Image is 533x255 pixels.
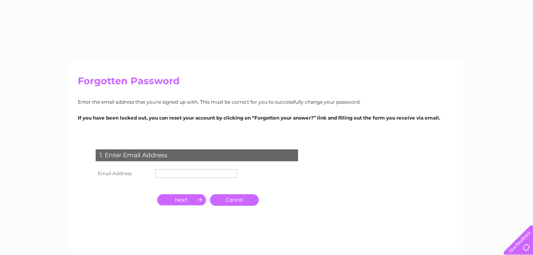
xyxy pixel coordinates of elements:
[210,194,259,206] a: Cancel
[78,98,456,106] p: Enter the email address that you're signed up with. This must be correct for you to successfully ...
[96,149,298,161] div: 1. Enter Email Address
[78,75,456,91] h2: Forgotten Password
[94,167,153,180] th: Email Address
[78,114,456,122] p: If you have been locked out, you can reset your account by clicking on “Forgotten your answer?” l...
